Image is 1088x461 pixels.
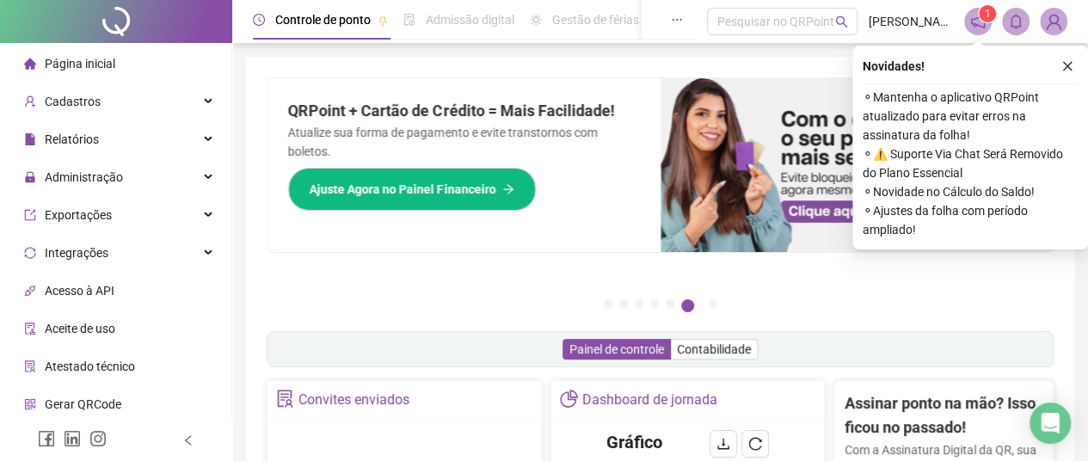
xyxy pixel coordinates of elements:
[298,385,409,415] div: Convites enviados
[24,209,36,221] span: export
[24,58,36,70] span: home
[569,342,664,356] span: Painel de controle
[979,5,996,22] sup: 1
[863,182,1078,201] span: ⚬ Novidade no Cálculo do Saldo!
[288,123,640,161] p: Atualize sua forma de pagamento e evite transtornos com boletos.
[970,14,986,29] span: notification
[530,14,542,26] span: sun
[716,437,730,451] span: download
[378,15,388,26] span: pushpin
[502,183,514,195] span: arrow-right
[45,132,99,146] span: Relatórios
[45,95,101,108] span: Cadastros
[24,360,36,372] span: solution
[182,434,194,446] span: left
[38,430,55,447] span: facebook
[45,57,115,71] span: Página inicial
[709,299,717,308] button: 7
[45,208,112,222] span: Exportações
[24,285,36,297] span: api
[681,299,694,312] button: 6
[835,15,848,28] span: search
[677,342,751,356] span: Contabilidade
[426,13,514,27] span: Admissão digital
[1008,14,1023,29] span: bell
[863,201,1078,239] span: ⚬ Ajustes da folha com período ampliado!
[1061,60,1073,72] span: close
[24,323,36,335] span: audit
[666,299,674,308] button: 5
[1030,403,1071,444] div: Open Intercom Messenger
[288,168,536,211] button: Ajuste Agora no Painel Financeiro
[560,390,578,408] span: pie-chart
[552,13,639,27] span: Gestão de férias
[275,13,371,27] span: Controle de ponto
[1041,9,1066,34] img: 90315
[985,8,991,20] span: 1
[604,299,612,308] button: 1
[24,133,36,145] span: file
[845,391,1042,440] h2: Assinar ponto na mão? Isso ficou no passado!
[671,14,683,26] span: ellipsis
[863,57,925,76] span: Novidades !
[619,299,628,308] button: 2
[24,247,36,259] span: sync
[45,397,121,411] span: Gerar QRCode
[661,78,1054,252] img: banner%2F75947b42-3b94-469c-a360-407c2d3115d7.png
[45,322,115,335] span: Aceite de uso
[310,180,495,199] span: Ajuste Agora no Painel Financeiro
[863,88,1078,144] span: ⚬ Mantenha o aplicativo QRPoint atualizado para evitar erros na assinatura da folha!
[403,14,415,26] span: file-done
[253,14,265,26] span: clock-circle
[650,299,659,308] button: 4
[89,430,107,447] span: instagram
[748,437,762,451] span: reload
[45,284,114,298] span: Acesso à API
[24,171,36,183] span: lock
[24,95,36,108] span: user-add
[863,144,1078,182] span: ⚬ ⚠️ Suporte Via Chat Será Removido do Plano Essencial
[45,170,123,184] span: Administração
[276,390,294,408] span: solution
[582,385,717,415] div: Dashboard de jornada
[288,99,640,123] h2: QRPoint + Cartão de Crédito = Mais Facilidade!
[45,246,108,260] span: Integrações
[64,430,81,447] span: linkedin
[635,299,643,308] button: 3
[868,12,954,31] span: [PERSON_NAME] Sustentável
[24,398,36,410] span: qrcode
[45,360,135,373] span: Atestado técnico
[606,430,662,454] h4: Gráfico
